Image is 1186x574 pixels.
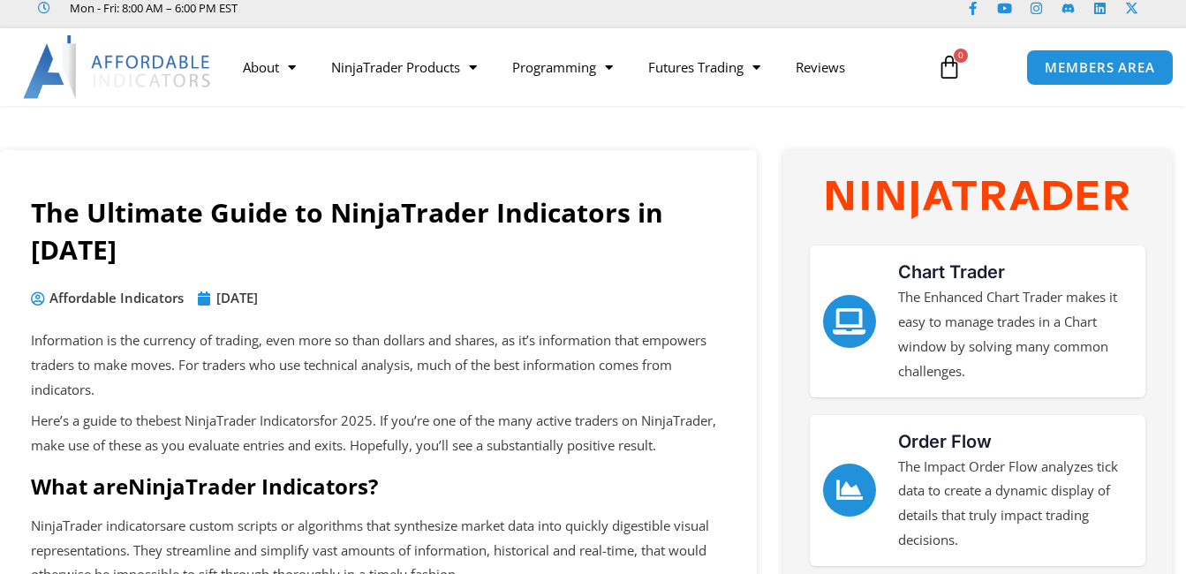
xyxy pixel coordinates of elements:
[495,47,631,87] a: Programming
[216,289,258,306] time: [DATE]
[898,285,1133,383] p: The Enhanced Chart Trader makes it easy to manage trades in a Chart window by solving many common...
[225,47,313,87] a: About
[31,194,726,268] h1: The Ultimate Guide to NinjaTrader Indicators in [DATE]
[898,431,992,452] a: Order Flow
[31,409,726,458] p: Here’s a guide to the for 2025. If you’re one of the many active traders on NinjaTrader, make use...
[898,455,1133,553] p: The Impact Order Flow analyzes tick data to create a dynamic display of details that truly impact...
[1045,61,1155,74] span: MEMBERS AREA
[778,47,863,87] a: Reviews
[155,412,320,429] span: best NinjaTrader Indicators
[128,472,368,501] span: NinjaTrader Indicators
[631,47,778,87] a: Futures Trading
[45,286,184,311] span: Affordable Indicators
[225,47,925,87] nav: Menu
[954,49,968,63] span: 0
[910,42,988,93] a: 0
[31,517,166,534] span: NinjaTrader indicators
[823,295,876,348] a: Chart Trader
[31,472,726,500] h2: What are ?
[23,35,213,99] img: LogoAI | Affordable Indicators – NinjaTrader
[1026,49,1174,86] a: MEMBERS AREA
[827,181,1129,219] img: NinjaTrader Wordmark color RGB | Affordable Indicators – NinjaTrader
[898,261,1005,283] a: Chart Trader
[823,464,876,517] a: Order Flow
[313,47,495,87] a: NinjaTrader Products
[31,329,726,403] p: Information is the currency of trading, even more so than dollars and shares, as it’s information...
